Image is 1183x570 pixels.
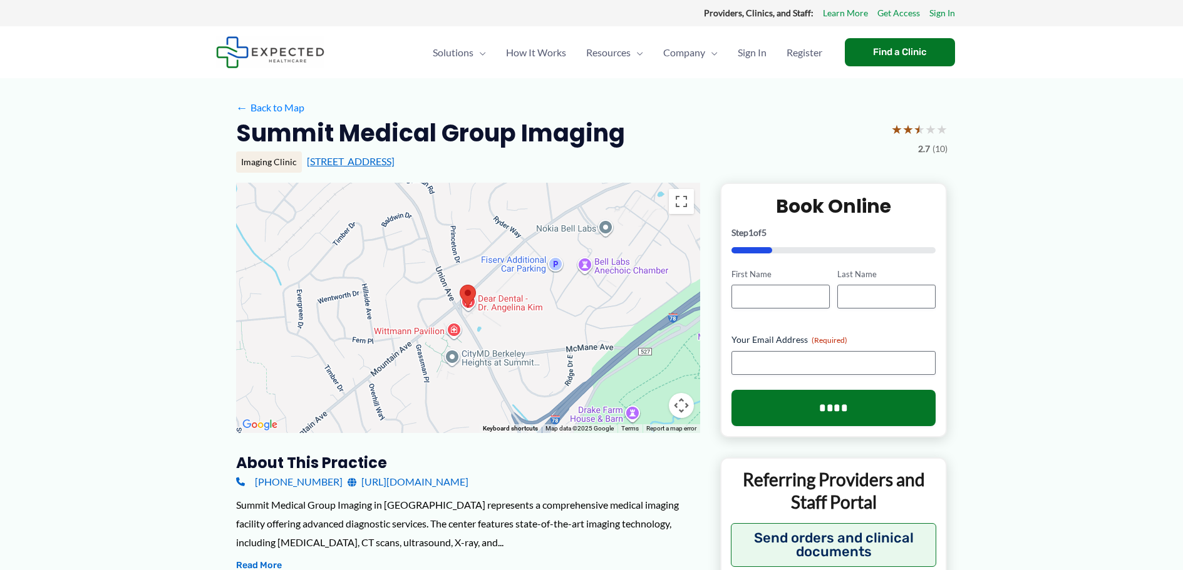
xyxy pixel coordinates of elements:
a: Get Access [877,5,920,21]
div: Summit Medical Group Imaging in [GEOGRAPHIC_DATA] represents a comprehensive medical imaging faci... [236,496,700,551]
img: Google [239,417,281,433]
p: Referring Providers and Staff Portal [731,468,937,514]
span: Map data ©2025 Google [545,425,614,432]
span: ★ [902,118,914,141]
a: [STREET_ADDRESS] [307,155,395,167]
a: Report a map error [646,425,696,432]
span: ★ [925,118,936,141]
label: Last Name [837,268,936,280]
span: (Required) [812,335,847,345]
button: Toggle fullscreen view [669,189,694,214]
a: [PHONE_NUMBER] [236,472,343,491]
span: Menu Toggle [631,31,643,74]
a: ←Back to Map [236,98,304,117]
a: SolutionsMenu Toggle [423,31,496,74]
label: First Name [731,268,830,280]
h2: Summit Medical Group Imaging [236,118,625,148]
label: Your Email Address [731,333,936,346]
p: Step of [731,228,936,237]
nav: Primary Site Navigation [423,31,832,74]
a: Terms (opens in new tab) [621,425,639,432]
span: ★ [891,118,902,141]
img: Expected Healthcare Logo - side, dark font, small [216,36,324,68]
a: CompanyMenu Toggle [653,31,728,74]
span: Company [663,31,705,74]
span: How It Works [506,31,566,74]
a: Sign In [728,31,777,74]
div: Imaging Clinic [236,151,302,173]
span: ★ [914,118,925,141]
button: Map camera controls [669,393,694,418]
a: How It Works [496,31,576,74]
a: Sign In [929,5,955,21]
span: ← [236,101,248,113]
span: Menu Toggle [705,31,718,74]
a: ResourcesMenu Toggle [576,31,653,74]
a: [URL][DOMAIN_NAME] [348,472,468,491]
span: Sign In [738,31,767,74]
span: 1 [748,227,753,238]
button: Send orders and clinical documents [731,523,937,567]
span: Solutions [433,31,473,74]
span: Register [787,31,822,74]
span: 5 [762,227,767,238]
a: Open this area in Google Maps (opens a new window) [239,417,281,433]
button: Keyboard shortcuts [483,424,538,433]
a: Learn More [823,5,868,21]
span: 2.7 [918,141,930,157]
h3: About this practice [236,453,700,472]
a: Register [777,31,832,74]
h2: Book Online [731,194,936,218]
span: (10) [932,141,948,157]
a: Find a Clinic [845,38,955,66]
strong: Providers, Clinics, and Staff: [704,8,814,18]
span: Resources [586,31,631,74]
span: Menu Toggle [473,31,486,74]
span: ★ [936,118,948,141]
